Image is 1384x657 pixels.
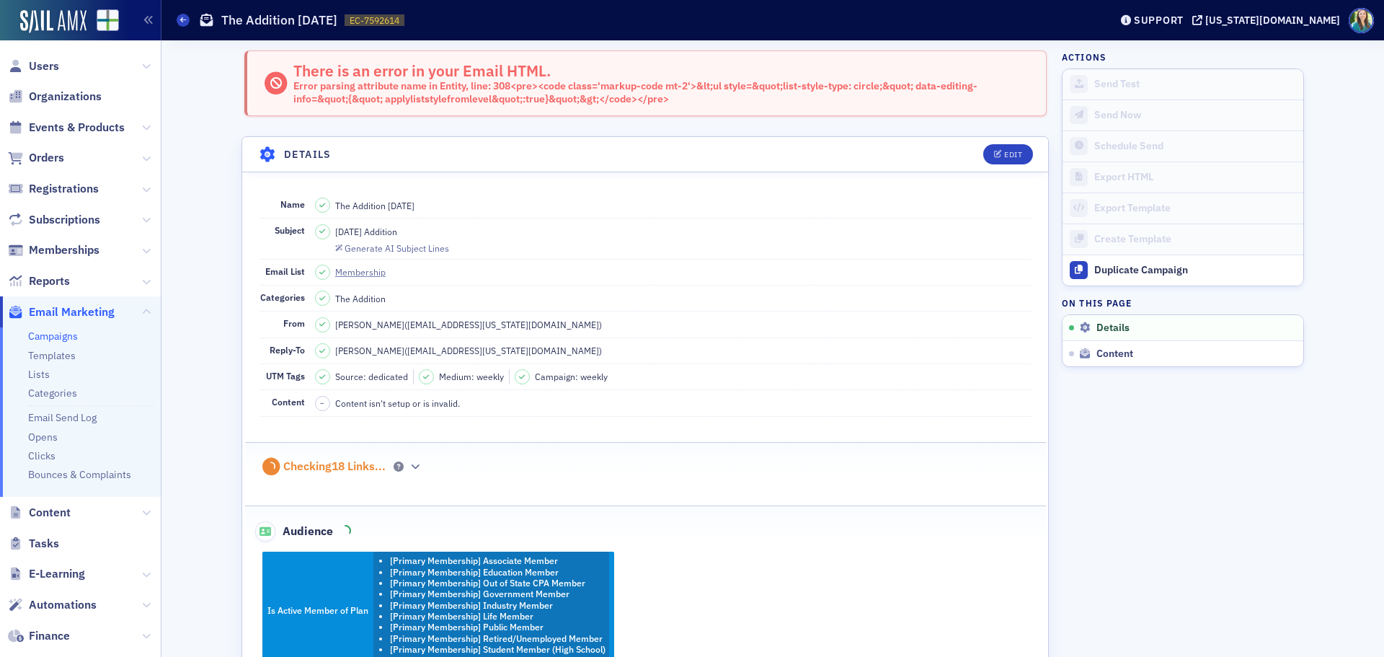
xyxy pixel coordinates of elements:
[8,212,100,228] a: Subscriptions
[8,58,59,74] a: Users
[28,330,78,343] a: Campaigns
[8,120,125,136] a: Events & Products
[29,150,64,166] span: Orders
[266,370,305,382] span: UTM Tags
[28,368,50,381] a: Lists
[335,225,397,238] span: [DATE] Addition
[270,344,305,356] span: Reply-To
[8,597,97,613] a: Automations
[293,80,1031,105] div: Error parsing attribute name in Entity, line: 308<pre><code class='markup-code mt-2'>&lt;ul style...
[28,349,76,362] a: Templates
[1094,109,1296,122] div: Send Now
[283,459,386,474] div: Checking 18 Links ...
[1094,140,1296,153] div: Schedule Send
[350,14,399,27] span: EC-7592614
[1004,151,1022,159] div: Edit
[335,370,408,383] span: Source: dedicated
[439,370,504,383] span: Medium: weekly
[1094,171,1296,184] div: Export HTML
[221,12,337,29] h1: The Addition [DATE]
[28,468,131,481] a: Bounces & Complaints
[335,240,449,253] button: Generate AI Subject Lines
[255,521,334,542] span: Audience
[283,317,305,329] span: From
[1349,8,1374,33] span: Profile
[29,242,99,258] span: Memberships
[29,273,70,289] span: Reports
[335,292,386,305] div: The Addition
[280,198,305,210] span: Name
[28,387,77,400] a: Categories
[29,505,71,521] span: Content
[320,398,324,408] span: –
[345,244,449,252] div: Generate AI Subject Lines
[86,9,119,34] a: View Homepage
[1062,50,1106,63] h4: Actions
[28,449,56,462] a: Clicks
[8,536,59,552] a: Tasks
[1094,202,1296,215] div: Export Template
[29,304,115,320] span: Email Marketing
[335,265,399,278] a: Membership
[1062,296,1304,309] h4: On this page
[1192,15,1345,25] button: [US_STATE][DOMAIN_NAME]
[1134,14,1184,27] div: Support
[335,199,414,212] span: The Addition [DATE]
[1063,255,1303,286] button: Duplicate Campaign
[8,273,70,289] a: Reports
[335,397,460,410] span: Content isn't setup or is invalid.
[1094,78,1296,91] div: Send Test
[8,304,115,320] a: Email Marketing
[1094,264,1296,277] div: Duplicate Campaign
[1094,233,1296,246] div: Create Template
[272,396,305,407] span: Content
[1205,14,1340,27] div: [US_STATE][DOMAIN_NAME]
[8,242,99,258] a: Memberships
[29,597,97,613] span: Automations
[293,61,1031,105] div: There is an error in your Email HTML.
[1096,348,1133,361] span: Content
[29,89,102,105] span: Organizations
[8,566,85,582] a: E-Learning
[265,265,305,277] span: Email List
[29,212,100,228] span: Subscriptions
[29,536,59,552] span: Tasks
[28,431,58,444] a: Opens
[260,291,305,303] span: Categories
[29,120,125,136] span: Events & Products
[335,318,602,331] span: [PERSON_NAME] ( [EMAIL_ADDRESS][US_STATE][DOMAIN_NAME] )
[28,411,97,424] a: Email Send Log
[8,150,64,166] a: Orders
[983,144,1033,164] button: Edit
[97,9,119,32] img: SailAMX
[29,566,85,582] span: E-Learning
[8,628,70,644] a: Finance
[29,628,70,644] span: Finance
[20,10,86,33] img: SailAMX
[8,89,102,105] a: Organizations
[8,181,99,197] a: Registrations
[275,224,305,236] span: Subject
[1096,322,1130,335] span: Details
[8,505,71,521] a: Content
[535,370,608,383] span: Campaign: weekly
[284,147,332,162] h4: Details
[335,344,602,357] span: [PERSON_NAME] ( [EMAIL_ADDRESS][US_STATE][DOMAIN_NAME] )
[29,181,99,197] span: Registrations
[29,58,59,74] span: Users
